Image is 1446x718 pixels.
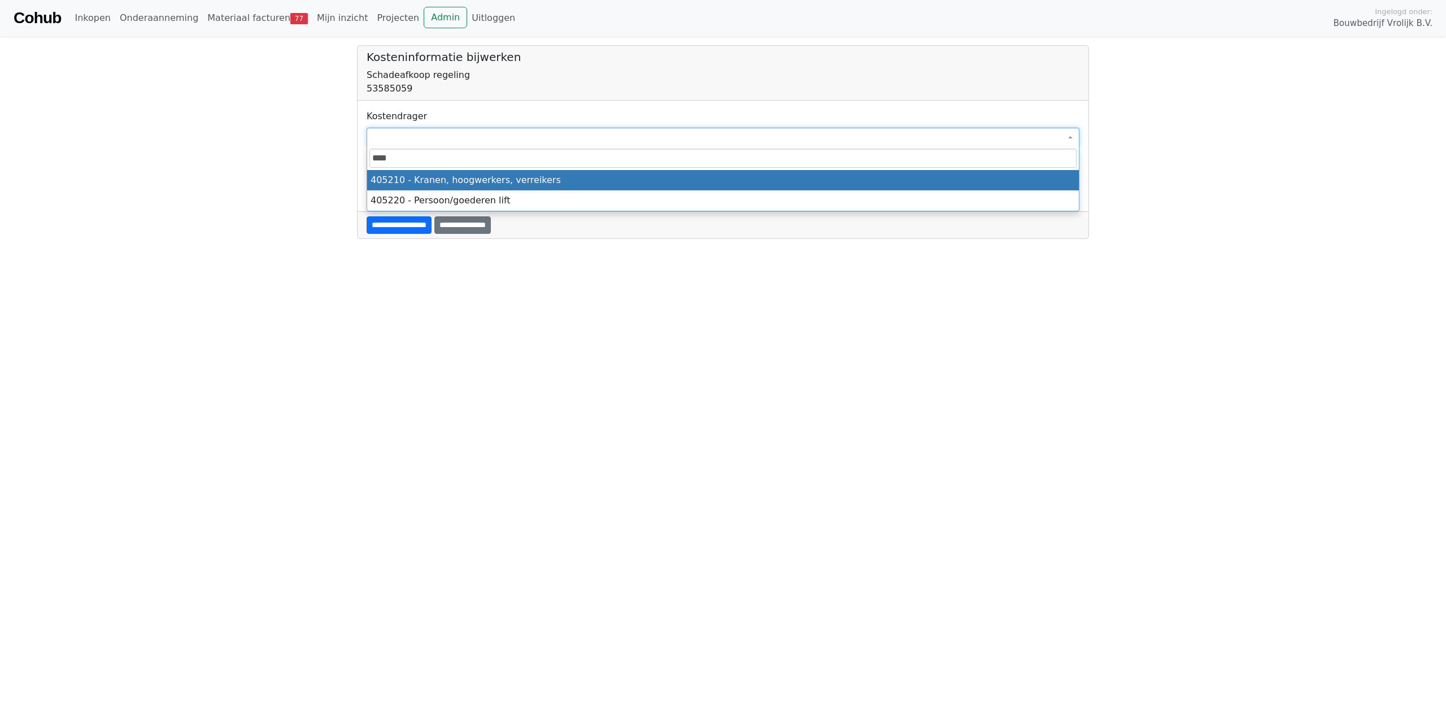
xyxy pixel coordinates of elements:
[367,82,1079,95] div: 53585059
[367,170,1079,190] li: 405210 - Kranen, hoogwerkers, verreikers
[467,7,520,29] a: Uitloggen
[367,190,1079,211] li: 405220 - Persoon/goederen lift
[424,7,467,28] a: Admin
[367,68,1079,82] div: Schadeafkoop regeling
[312,7,373,29] a: Mijn inzicht
[1375,6,1432,17] span: Ingelogd onder:
[115,7,203,29] a: Onderaanneming
[372,7,424,29] a: Projecten
[14,5,61,32] a: Cohub
[70,7,115,29] a: Inkopen
[367,50,1079,64] h5: Kosteninformatie bijwerken
[290,13,308,24] span: 77
[203,7,312,29] a: Materiaal facturen77
[367,110,427,123] label: Kostendrager
[1333,17,1432,30] span: Bouwbedrijf Vrolijk B.V.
